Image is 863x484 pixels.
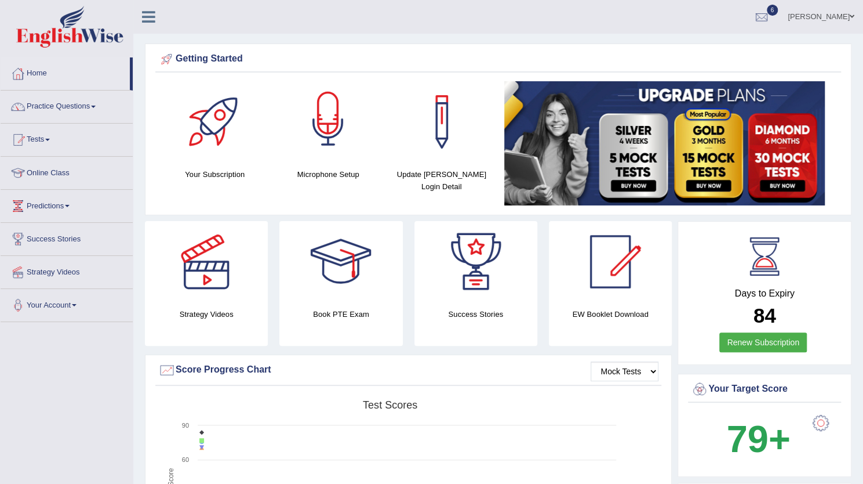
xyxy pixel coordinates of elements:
a: Strategy Videos [1,256,133,285]
h4: Success Stories [414,308,537,320]
h4: EW Booklet Download [549,308,672,320]
a: Renew Subscription [719,333,807,352]
span: 6 [767,5,778,16]
b: 84 [753,304,776,327]
img: small5.jpg [504,81,825,205]
a: Predictions [1,190,133,219]
a: Home [1,57,130,86]
text: 60 [182,456,189,463]
tspan: Test scores [363,399,417,411]
a: Your Account [1,289,133,318]
div: Your Target Score [691,381,838,398]
div: Getting Started [158,50,838,68]
a: Tests [1,124,133,153]
h4: Strategy Videos [145,308,268,320]
a: Practice Questions [1,91,133,120]
h4: Book PTE Exam [279,308,402,320]
h4: Days to Expiry [691,288,838,299]
h4: Your Subscription [164,168,266,180]
h4: Update [PERSON_NAME] Login Detail [391,168,493,193]
h4: Microphone Setup [278,168,380,180]
div: Score Progress Chart [158,362,658,379]
text: 90 [182,422,189,429]
b: 79+ [726,418,790,460]
a: Success Stories [1,223,133,252]
a: Online Class [1,157,133,186]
